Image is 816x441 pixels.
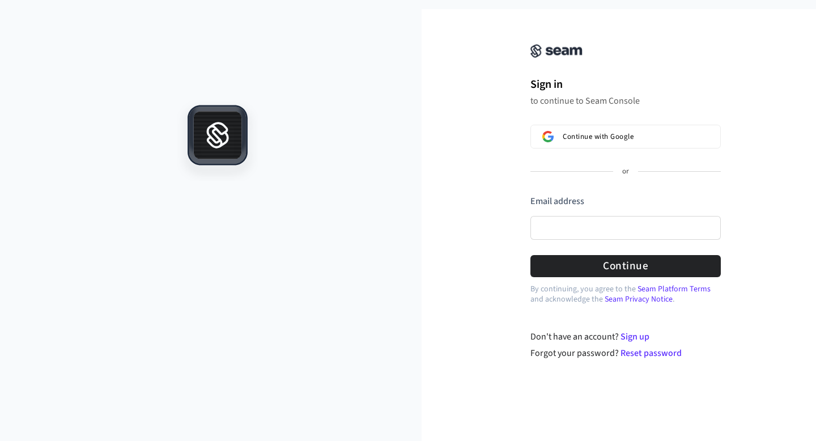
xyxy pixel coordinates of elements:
p: By continuing, you agree to the and acknowledge the . [530,284,721,304]
div: Forgot your password? [530,346,721,360]
a: Sign up [620,330,649,343]
img: Seam Console [530,44,583,58]
img: Sign in with Google [542,131,554,142]
div: Don't have an account? [530,330,721,344]
p: or [622,167,629,177]
h1: Sign in [530,76,721,93]
a: Seam Platform Terms [637,283,711,295]
a: Seam Privacy Notice [605,294,673,305]
button: Sign in with GoogleContinue with Google [530,125,721,149]
span: Continue with Google [563,132,634,141]
button: Continue [530,255,721,277]
p: to continue to Seam Console [530,95,721,107]
label: Email address [530,195,584,207]
a: Reset password [620,347,682,359]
